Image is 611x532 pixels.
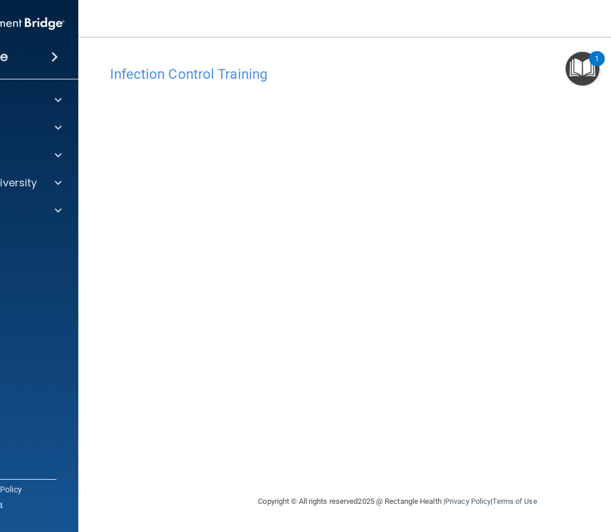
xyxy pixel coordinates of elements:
div: 1 [595,59,599,74]
a: Terms of Use [492,497,537,506]
button: Open Resource Center, 1 new notification [566,52,599,86]
a: Privacy Policy [445,497,491,506]
div: Copyright © All rights reserved 2025 @ Rectangle Health | | [188,483,608,520]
